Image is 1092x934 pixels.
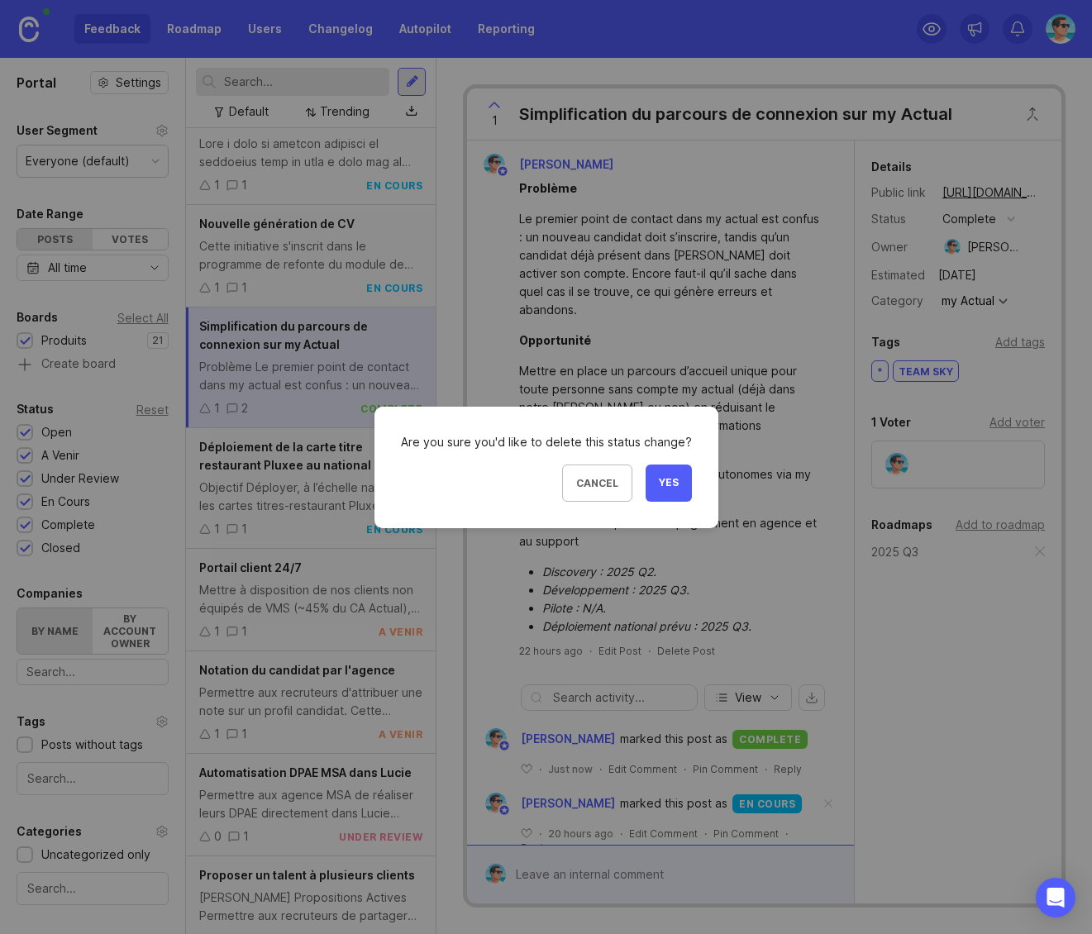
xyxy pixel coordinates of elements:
[576,477,618,489] span: Cancel
[1036,878,1075,917] div: Open Intercom Messenger
[646,465,692,502] button: Yes
[659,476,679,490] span: Yes
[562,465,632,502] button: Cancel
[401,433,692,451] div: Are you sure you'd like to delete this status change?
